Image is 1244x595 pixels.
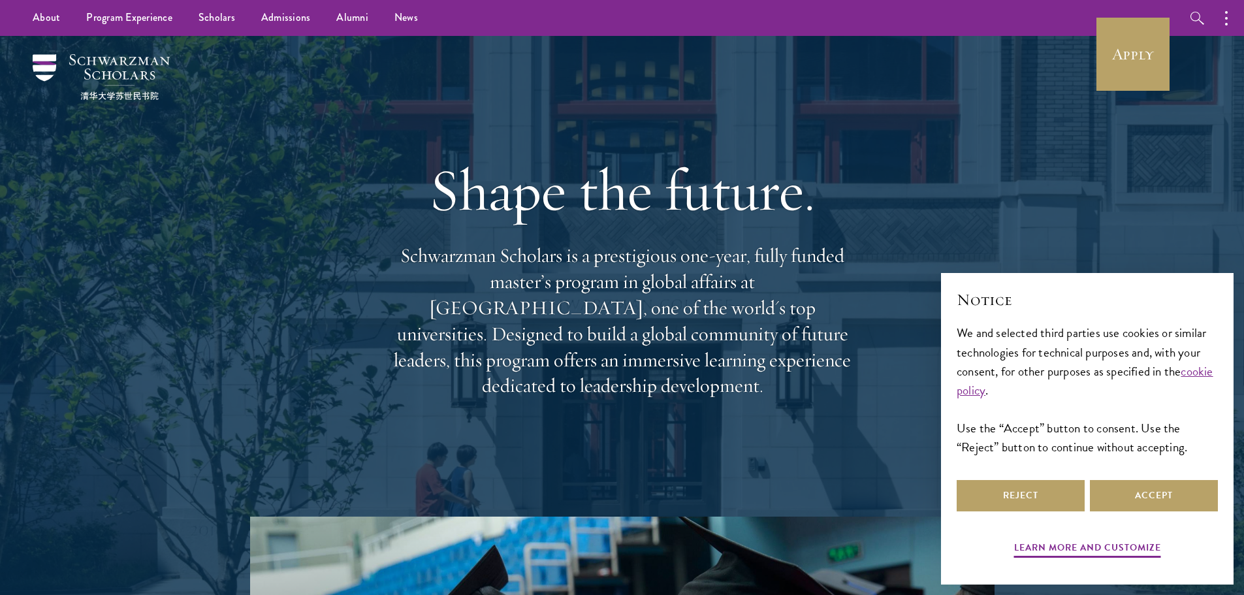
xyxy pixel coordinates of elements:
h2: Notice [957,289,1218,311]
button: Accept [1090,480,1218,511]
a: Apply [1096,18,1170,91]
img: Schwarzman Scholars [33,54,170,100]
a: cookie policy [957,362,1213,400]
button: Reject [957,480,1085,511]
div: We and selected third parties use cookies or similar technologies for technical purposes and, wit... [957,323,1218,456]
h1: Shape the future. [387,153,857,227]
p: Schwarzman Scholars is a prestigious one-year, fully funded master’s program in global affairs at... [387,243,857,399]
button: Learn more and customize [1014,539,1161,560]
